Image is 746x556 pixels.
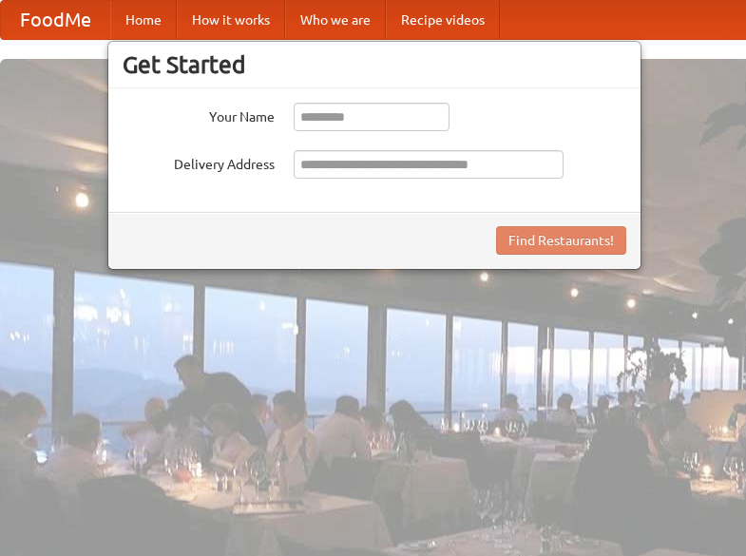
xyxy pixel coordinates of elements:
[110,1,177,39] a: Home
[123,103,275,126] label: Your Name
[177,1,285,39] a: How it works
[123,50,626,79] h3: Get Started
[1,1,110,39] a: FoodMe
[496,226,626,255] button: Find Restaurants!
[386,1,500,39] a: Recipe videos
[123,150,275,174] label: Delivery Address
[285,1,386,39] a: Who we are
